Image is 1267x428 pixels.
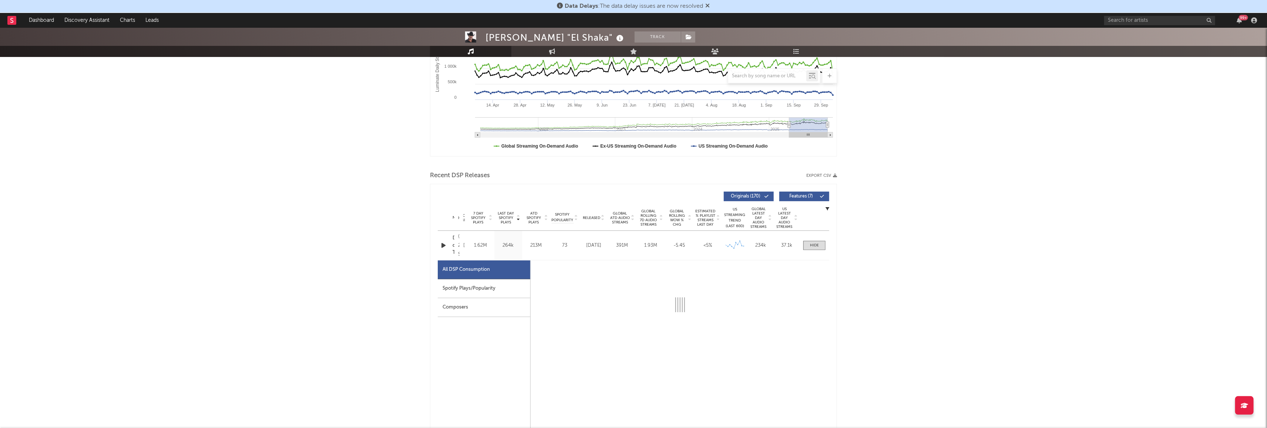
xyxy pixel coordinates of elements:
text: 28. Apr [514,103,527,107]
div: [DATE] [581,242,606,249]
span: Data Delays [565,3,598,9]
span: Features ( 7 ) [784,194,818,199]
span: Last Day Spotify Plays [496,211,516,225]
div: 1.62M [468,242,493,249]
span: Originals ( 170 ) [729,194,763,199]
span: ATD Spotify Plays [524,211,544,225]
text: 14. Apr [486,103,499,107]
text: 1 000k [444,64,457,68]
div: Spotify Plays/Popularity [438,279,530,298]
div: US Streaming Trend (Last 60D) [724,207,746,229]
span: Global Rolling WoW % Chg [667,209,687,227]
div: 264k [496,242,520,249]
div: All DSP Consumption [443,265,490,274]
div: 99 + [1239,15,1248,20]
span: 7 Day Spotify Plays [468,211,488,225]
div: 391M [610,242,635,249]
span: Estimated % Playlist Streams Last Day [695,209,716,227]
div: Composers [438,298,530,317]
text: 29. Sep [814,103,828,107]
div: [PERSON_NAME] [463,241,465,250]
div: <5% [695,242,720,249]
div: 1.93M [638,242,663,249]
a: Leads [140,13,164,28]
text: 15. Sep [787,103,801,107]
text: 4. Aug [706,103,717,107]
a: Charts [115,13,140,28]
div: [PERSON_NAME] "El Shaka" [485,31,625,44]
text: Ex-US Streaming On-Demand Audio [600,144,676,149]
span: US Latest Day Audio Streams [776,207,793,229]
text: 26. May [568,103,582,107]
button: Export CSV [806,173,837,178]
span: Dismiss [706,3,710,9]
button: 99+ [1237,17,1242,23]
input: Search for artists [1104,16,1215,25]
text: 1. Sep [760,103,772,107]
span: Spotify Popularity [552,212,574,223]
button: Features(7) [779,192,829,201]
div: 73 [552,242,578,249]
text: 9. Jun [596,103,608,107]
div: 37.1k [776,242,798,249]
div: (P) 2004 Sony Discos LLC [458,232,460,259]
a: Discovery Assistant [59,13,115,28]
div: 234k [750,242,772,249]
text: 18. Aug [732,103,746,107]
span: Released [583,216,600,220]
span: : The data delay issues are now resolved [565,3,703,9]
a: Dueño de Ti [453,235,454,256]
div: -5.45 [667,242,692,249]
span: Global ATD Audio Streams [610,211,630,225]
div: Name [453,215,454,220]
button: Track [635,31,681,43]
text: US Streaming On-Demand Audio [699,144,768,149]
text: 0 [454,95,457,100]
text: 23. Jun [623,103,636,107]
div: All DSP Consumption [438,260,530,279]
text: 12. May [540,103,555,107]
input: Search by song name or URL [728,73,806,79]
a: Dashboard [24,13,59,28]
div: 213M [524,242,548,249]
text: Global Streaming On-Demand Audio [501,144,578,149]
button: Originals(170) [724,192,774,201]
span: Recent DSP Releases [430,171,490,180]
text: Luminate Daily Streams [435,45,440,92]
text: 7. [DATE] [648,103,666,107]
span: Global Rolling 7D Audio Streams [638,209,659,227]
span: Global Latest Day Audio Streams [750,207,767,229]
text: 21. [DATE] [675,103,694,107]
